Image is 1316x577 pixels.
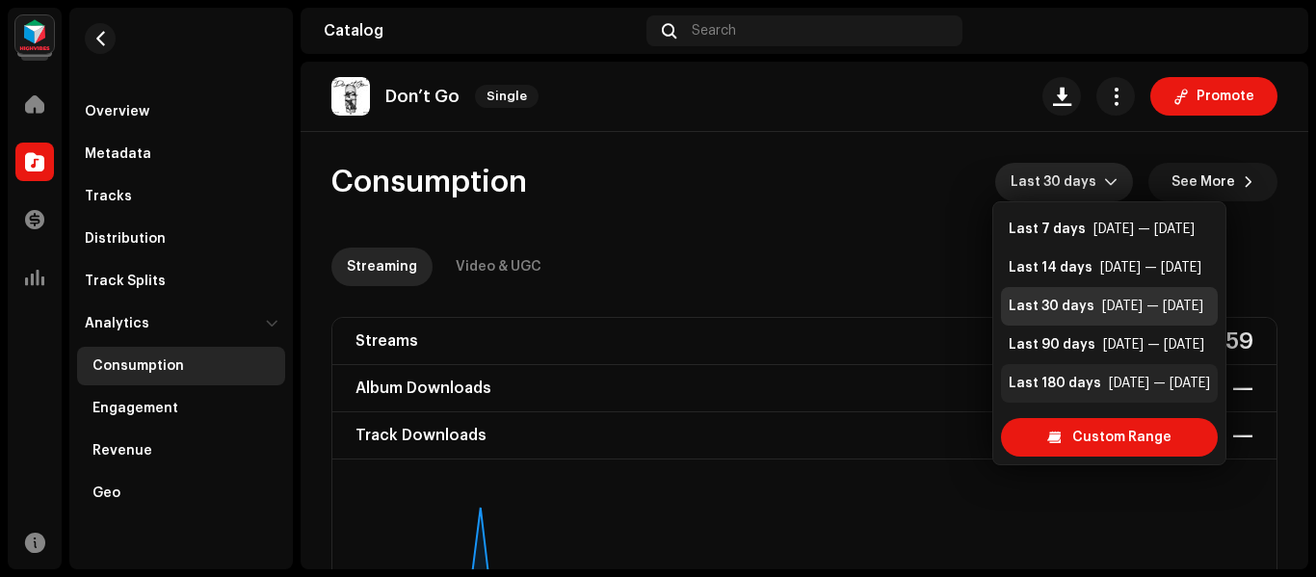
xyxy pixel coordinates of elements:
[77,135,285,173] re-m-nav-item: Metadata
[1001,326,1218,364] li: Last 90 days
[355,326,418,356] div: Streams
[77,432,285,470] re-m-nav-item: Revenue
[692,23,736,39] span: Search
[1150,77,1277,116] button: Promote
[1148,163,1277,201] button: See More
[355,373,491,404] div: Album Downloads
[1001,364,1218,403] li: Last 180 days
[1171,163,1235,201] span: See More
[385,87,460,107] p: Don’t Go
[85,231,166,247] div: Distribution
[324,23,639,39] div: Catalog
[1009,297,1094,316] div: Last 30 days
[77,304,285,512] re-m-nav-dropdown: Analytics
[77,92,285,131] re-m-nav-item: Overview
[1001,403,1218,441] li: Last 365 days
[1009,335,1095,354] div: Last 90 days
[1102,297,1203,316] div: [DATE] — [DATE]
[15,15,54,54] img: feab3aad-9b62-475c-8caf-26f15a9573ee
[1001,210,1218,249] li: Last 7 days
[1212,326,1253,356] div: 559
[1197,77,1254,116] span: Promote
[1009,220,1086,239] div: Last 7 days
[331,163,527,201] span: Consumption
[77,389,285,428] re-m-nav-item: Engagement
[92,358,184,374] div: Consumption
[85,274,166,289] div: Track Splits
[77,347,285,385] re-m-nav-item: Consumption
[1011,163,1104,201] span: Last 30 days
[77,220,285,258] re-m-nav-item: Distribution
[1100,258,1201,277] div: [DATE] — [DATE]
[92,401,178,416] div: Engagement
[1001,287,1218,326] li: Last 30 days
[1103,335,1204,354] div: [DATE] — [DATE]
[1232,420,1253,451] div: —
[92,485,120,501] div: Geo
[475,85,539,108] span: Single
[85,189,132,204] div: Tracks
[1254,15,1285,46] img: 7bf9e5fc-65c0-455e-a23e-8a6442befcf3
[1232,373,1253,404] div: —
[331,77,370,116] img: 1d61834b-0af3-4ef0-b891-3527f355ee10
[1093,220,1195,239] div: [DATE] — [DATE]
[1009,258,1092,277] div: Last 14 days
[456,248,541,286] div: Video & UGC
[1009,374,1101,393] div: Last 180 days
[85,316,149,331] div: Analytics
[85,146,151,162] div: Metadata
[347,248,417,286] div: Streaming
[1072,418,1171,457] span: Custom Range
[1001,249,1218,287] li: Last 14 days
[993,202,1225,449] ul: Option List
[1104,163,1118,201] div: dropdown trigger
[92,443,152,459] div: Revenue
[85,104,149,119] div: Overview
[77,177,285,216] re-m-nav-item: Tracks
[355,420,487,451] div: Track Downloads
[77,474,285,512] re-m-nav-item: Geo
[77,262,285,301] re-m-nav-item: Track Splits
[1109,374,1210,393] div: [DATE] — [DATE]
